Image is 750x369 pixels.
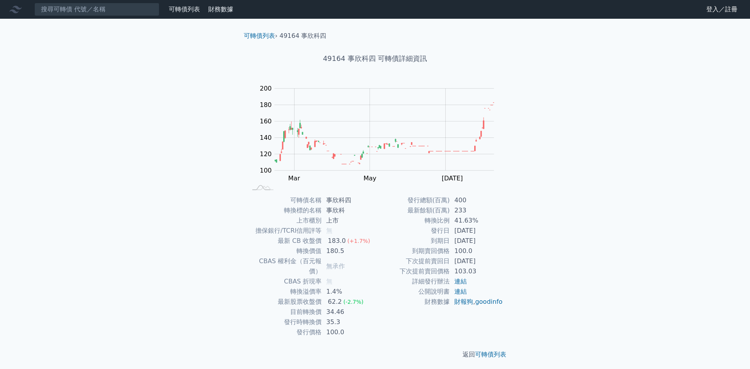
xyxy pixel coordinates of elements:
tspan: Mar [288,175,300,182]
td: 詳細發行辦法 [375,276,450,287]
td: [DATE] [450,226,503,236]
td: 可轉債名稱 [247,195,321,205]
tspan: May [363,175,376,182]
td: CBAS 權利金（百元報價） [247,256,321,276]
td: 到期日 [375,236,450,246]
li: › [244,31,277,41]
td: 100.0 [450,246,503,256]
a: 可轉債列表 [475,351,506,358]
div: 183.0 [326,236,347,246]
td: 103.03 [450,266,503,276]
a: 可轉債列表 [169,5,200,13]
td: 擔保銀行/TCRI信用評等 [247,226,321,236]
td: 轉換價值 [247,246,321,256]
td: , [450,297,503,307]
td: 發行日 [375,226,450,236]
li: 49164 事欣科四 [280,31,327,41]
td: 41.63% [450,216,503,226]
td: 財務數據 [375,297,450,307]
tspan: [DATE] [442,175,463,182]
tspan: 140 [260,134,272,141]
input: 搜尋可轉債 代號／名稱 [34,3,159,16]
td: 100.0 [321,327,375,337]
td: 轉換比例 [375,216,450,226]
h1: 49164 事欣科四 可轉債詳細資訊 [237,53,512,64]
td: 發行價格 [247,327,321,337]
td: CBAS 折現率 [247,276,321,287]
a: 連結 [454,278,467,285]
a: 登入／註冊 [700,3,744,16]
g: Chart [256,85,506,182]
div: 62.2 [326,297,343,307]
td: 最新餘額(百萬) [375,205,450,216]
td: 轉換溢價率 [247,287,321,297]
a: goodinfo [475,298,502,305]
td: 233 [450,205,503,216]
a: 財務數據 [208,5,233,13]
a: 財報狗 [454,298,473,305]
a: 可轉債列表 [244,32,275,39]
tspan: 200 [260,85,272,92]
g: Series [275,103,494,164]
td: 最新 CB 收盤價 [247,236,321,246]
td: 下次提前賣回日 [375,256,450,266]
tspan: 160 [260,118,272,125]
td: [DATE] [450,256,503,266]
tspan: 100 [260,167,272,174]
span: 無承作 [326,262,345,270]
td: 事欣科 [321,205,375,216]
td: 最新股票收盤價 [247,297,321,307]
td: 事欣科四 [321,195,375,205]
td: 上市櫃別 [247,216,321,226]
span: (-2.7%) [343,299,364,305]
tspan: 120 [260,150,272,158]
td: 轉換標的名稱 [247,205,321,216]
td: 上市 [321,216,375,226]
td: 35.3 [321,317,375,327]
td: [DATE] [450,236,503,246]
span: 無 [326,278,332,285]
td: 下次提前賣回價格 [375,266,450,276]
a: 連結 [454,288,467,295]
td: 公開說明書 [375,287,450,297]
td: 發行時轉換價 [247,317,321,327]
td: 180.5 [321,246,375,256]
tspan: 180 [260,101,272,109]
td: 到期賣回價格 [375,246,450,256]
td: 發行總額(百萬) [375,195,450,205]
td: 1.4% [321,287,375,297]
span: (+1.7%) [347,238,370,244]
td: 34.46 [321,307,375,317]
td: 目前轉換價 [247,307,321,317]
p: 返回 [237,350,512,359]
span: 無 [326,227,332,234]
td: 400 [450,195,503,205]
